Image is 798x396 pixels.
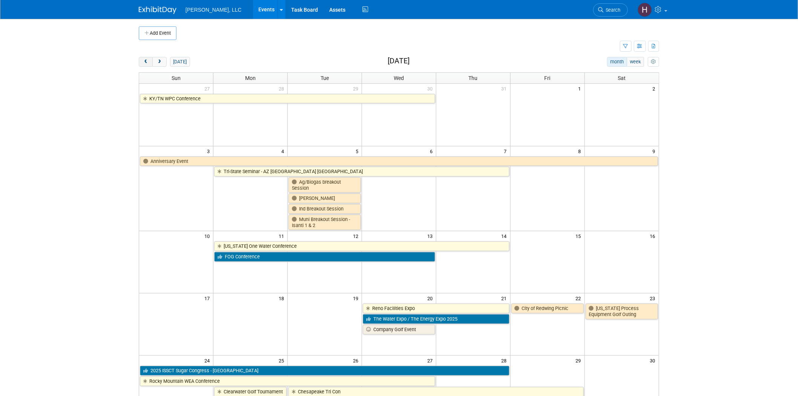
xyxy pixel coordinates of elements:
[575,231,585,241] span: 15
[363,325,435,335] a: Company Golf Event
[355,146,362,156] span: 5
[652,84,659,93] span: 2
[511,304,584,313] a: City of Redwing Picnic
[352,84,362,93] span: 29
[578,146,585,156] span: 8
[278,293,287,303] span: 18
[427,356,436,365] span: 27
[352,231,362,241] span: 12
[289,193,361,203] a: [PERSON_NAME]
[586,304,658,319] a: [US_STATE] Process Equipment Golf Outing
[289,177,361,193] a: Ag/Biogas breakout Session
[140,376,435,386] a: Rocky Mountain WEA Conference
[170,57,190,67] button: [DATE]
[204,293,213,303] span: 17
[363,314,509,324] a: The Water Expo / The Energy Expo 2025
[649,293,659,303] span: 23
[652,146,659,156] span: 9
[204,231,213,241] span: 10
[618,75,626,81] span: Sat
[651,60,656,64] i: Personalize Calendar
[501,84,510,93] span: 31
[427,231,436,241] span: 13
[289,204,361,214] a: Ind Breakout Session
[139,26,176,40] button: Add Event
[245,75,256,81] span: Mon
[638,3,652,17] img: Hannah Mulholland
[321,75,329,81] span: Tue
[278,84,287,93] span: 28
[352,293,362,303] span: 19
[501,231,510,241] span: 14
[204,356,213,365] span: 24
[607,57,627,67] button: month
[627,57,644,67] button: week
[649,231,659,241] span: 16
[394,75,404,81] span: Wed
[172,75,181,81] span: Sun
[363,304,509,313] a: Reno Facilities Expo
[501,356,510,365] span: 28
[140,157,658,166] a: Anniversary Event
[427,293,436,303] span: 20
[152,57,166,67] button: next
[648,57,659,67] button: myCustomButton
[501,293,510,303] span: 21
[427,84,436,93] span: 30
[281,146,287,156] span: 4
[469,75,478,81] span: Thu
[575,356,585,365] span: 29
[593,3,628,17] a: Search
[186,7,242,13] span: [PERSON_NAME], LLC
[289,215,361,230] a: Muni Breakout Session - Isanti 1 & 2
[575,293,585,303] span: 22
[206,146,213,156] span: 3
[649,356,659,365] span: 30
[352,356,362,365] span: 26
[140,366,509,376] a: 2025 ISSCT Sugar Congress - [GEOGRAPHIC_DATA]
[503,146,510,156] span: 7
[545,75,551,81] span: Fri
[214,167,509,177] a: Tri-State Seminar - AZ [GEOGRAPHIC_DATA] [GEOGRAPHIC_DATA]
[578,84,585,93] span: 1
[140,94,435,104] a: KY/TN WPC Conference
[388,57,410,65] h2: [DATE]
[278,356,287,365] span: 25
[139,6,176,14] img: ExhibitDay
[214,241,509,251] a: [US_STATE] One Water Conference
[139,57,153,67] button: prev
[603,7,621,13] span: Search
[278,231,287,241] span: 11
[429,146,436,156] span: 6
[214,252,435,262] a: FOG Conference
[204,84,213,93] span: 27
